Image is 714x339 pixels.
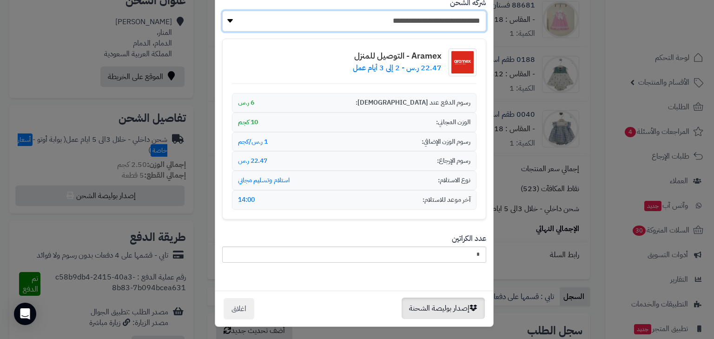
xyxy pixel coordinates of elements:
span: رسوم الدفع عند [DEMOGRAPHIC_DATA]: [356,98,470,107]
img: شعار شركة الشحن [449,48,476,76]
span: رسوم الوزن الإضافي: [422,137,470,146]
span: 10 كجم [238,118,258,127]
button: إصدار بوليصة الشحنة [402,298,485,319]
span: نوع الاستلام: [438,176,470,185]
span: رسوم الإرجاع: [437,156,470,166]
h4: Aramex - التوصيل للمنزل [353,51,442,60]
label: عدد الكراتين [452,233,486,244]
span: 14:00 [238,195,255,205]
button: اغلاق [224,298,254,319]
p: 22.47 ر.س - 2 إلى 3 أيام عمل [353,63,442,73]
span: استلام وتسليم مجاني [238,176,290,185]
span: 22.47 ر.س [238,156,267,166]
div: Open Intercom Messenger [14,303,36,325]
span: 1 ر.س/كجم [238,137,268,146]
span: آخر موعد للاستلام: [423,195,470,205]
span: الوزن المجاني: [436,118,470,127]
span: 6 ر.س [238,98,254,107]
